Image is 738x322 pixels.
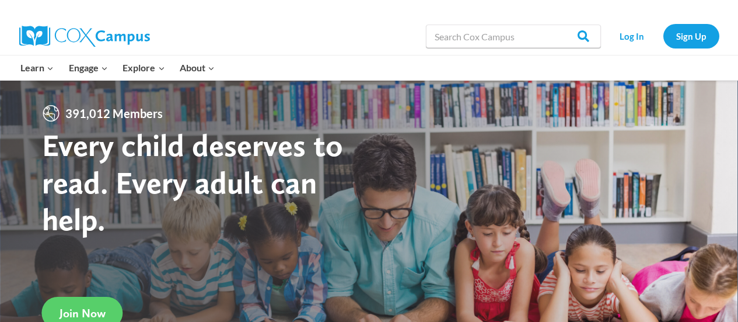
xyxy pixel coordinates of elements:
[69,60,108,75] span: Engage
[663,24,719,48] a: Sign Up
[180,60,215,75] span: About
[426,25,601,48] input: Search Cox Campus
[607,24,657,48] a: Log In
[19,26,150,47] img: Cox Campus
[123,60,165,75] span: Explore
[607,24,719,48] nav: Secondary Navigation
[61,104,167,123] span: 391,012 Members
[13,56,222,80] nav: Primary Navigation
[60,306,106,320] span: Join Now
[42,126,343,238] strong: Every child deserves to read. Every adult can help.
[20,60,54,75] span: Learn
